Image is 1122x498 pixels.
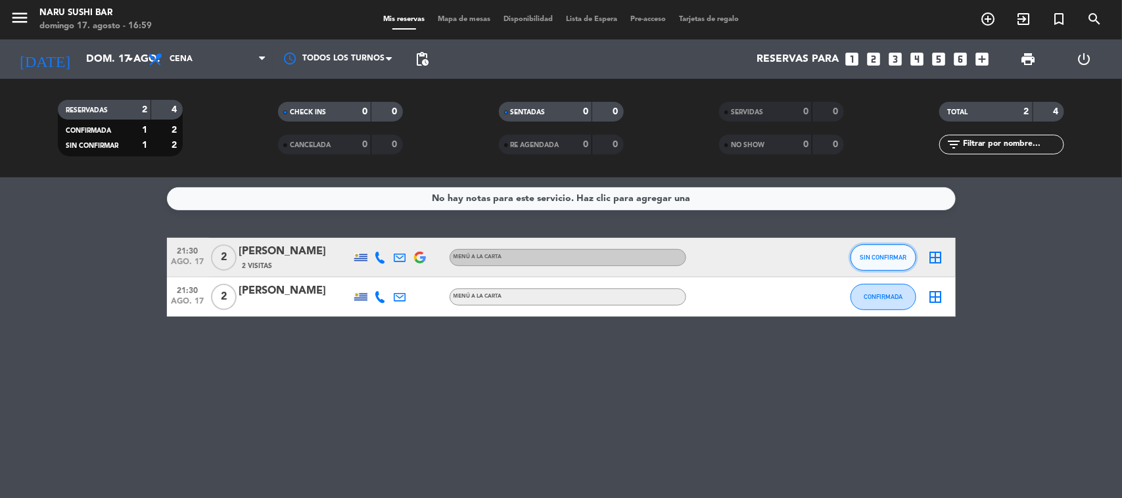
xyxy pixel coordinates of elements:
span: Pre-acceso [624,16,672,23]
span: Reservas para [757,53,839,66]
i: filter_list [946,137,962,152]
span: CANCELADA [290,142,331,148]
span: pending_actions [414,51,430,67]
span: Cena [170,55,193,64]
i: looks_one [844,51,861,68]
div: No hay notas para este servicio. Haz clic para agregar una [432,191,690,206]
span: Mapa de mesas [431,16,497,23]
strong: 0 [362,107,367,116]
span: Disponibilidad [497,16,559,23]
i: add_circle_outline [980,11,996,27]
strong: 0 [583,107,588,116]
span: RESERVADAS [66,107,108,114]
div: [PERSON_NAME] [239,243,351,260]
i: border_all [928,289,944,305]
strong: 4 [1054,107,1062,116]
span: SIN CONFIRMAR [66,143,118,149]
span: ago. 17 [172,258,204,273]
strong: 4 [172,105,179,114]
i: border_all [928,250,944,265]
i: add_box [974,51,991,68]
strong: 1 [142,141,147,150]
i: search [1087,11,1102,27]
strong: 0 [833,107,841,116]
strong: 0 [803,107,808,116]
strong: 2 [142,105,147,114]
input: Filtrar por nombre... [962,137,1064,152]
span: 21:30 [172,282,204,297]
span: 2 Visitas [243,261,273,271]
span: 2 [211,284,237,310]
button: SIN CONFIRMAR [851,244,916,271]
strong: 0 [833,140,841,149]
i: looks_6 [952,51,970,68]
strong: 0 [613,140,620,149]
i: looks_4 [909,51,926,68]
span: ago. 17 [172,297,204,312]
span: TOTAL [947,109,968,116]
i: menu [10,8,30,28]
i: exit_to_app [1016,11,1031,27]
i: power_settings_new [1076,51,1092,67]
i: [DATE] [10,45,80,74]
span: CHECK INS [290,109,326,116]
i: arrow_drop_down [122,51,138,67]
strong: 2 [1024,107,1029,116]
div: [PERSON_NAME] [239,283,351,300]
span: MENÚ A LA CARTA [454,294,502,299]
strong: 0 [803,140,808,149]
strong: 0 [583,140,588,149]
img: google-logo.png [414,252,426,263]
span: RE AGENDADA [511,142,559,148]
span: 2 [211,244,237,271]
strong: 1 [142,125,147,135]
strong: 2 [172,125,179,135]
strong: 0 [613,107,620,116]
span: SIN CONFIRMAR [860,254,906,261]
span: SENTADAS [511,109,546,116]
span: SERVIDAS [731,109,763,116]
span: Tarjetas de regalo [672,16,745,23]
span: NO SHOW [731,142,764,148]
span: CONFIRMADA [66,127,111,134]
i: looks_3 [887,51,904,68]
i: looks_two [866,51,883,68]
div: LOG OUT [1056,39,1112,79]
div: NARU Sushi Bar [39,7,152,20]
strong: 0 [392,140,400,149]
strong: 2 [172,141,179,150]
button: CONFIRMADA [851,284,916,310]
div: domingo 17. agosto - 16:59 [39,20,152,33]
button: menu [10,8,30,32]
strong: 0 [392,107,400,116]
i: turned_in_not [1051,11,1067,27]
span: print [1020,51,1036,67]
span: CONFIRMADA [864,293,902,300]
strong: 0 [362,140,367,149]
span: Mis reservas [377,16,431,23]
span: Lista de Espera [559,16,624,23]
span: MENÚ A LA CARTA [454,254,502,260]
span: 21:30 [172,242,204,258]
i: looks_5 [931,51,948,68]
